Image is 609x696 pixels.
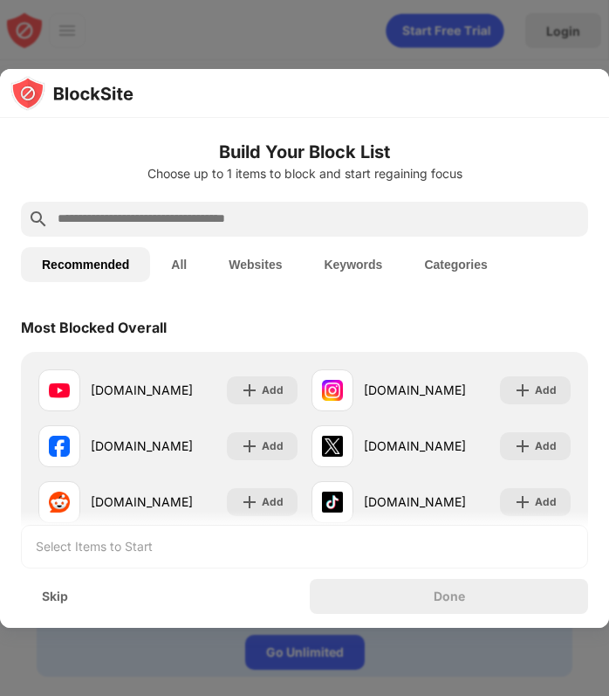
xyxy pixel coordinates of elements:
[91,493,193,511] div: [DOMAIN_NAME]
[262,438,284,455] div: Add
[535,493,557,511] div: Add
[21,319,167,336] div: Most Blocked Overall
[403,247,508,282] button: Categories
[262,382,284,399] div: Add
[535,382,557,399] div: Add
[322,436,343,457] img: favicons
[364,437,466,455] div: [DOMAIN_NAME]
[91,381,193,399] div: [DOMAIN_NAME]
[49,436,70,457] img: favicons
[322,380,343,401] img: favicons
[21,247,150,282] button: Recommended
[49,380,70,401] img: favicons
[150,247,208,282] button: All
[434,589,465,603] div: Done
[28,209,49,230] img: search.svg
[91,437,193,455] div: [DOMAIN_NAME]
[21,139,588,165] h6: Build Your Block List
[262,493,284,511] div: Add
[364,493,466,511] div: [DOMAIN_NAME]
[36,538,153,555] div: Select Items to Start
[535,438,557,455] div: Add
[49,492,70,513] img: favicons
[208,247,303,282] button: Websites
[42,589,68,603] div: Skip
[21,167,588,181] div: Choose up to 1 items to block and start regaining focus
[303,247,403,282] button: Keywords
[322,492,343,513] img: favicons
[364,381,466,399] div: [DOMAIN_NAME]
[10,76,133,111] img: logo-blocksite.svg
